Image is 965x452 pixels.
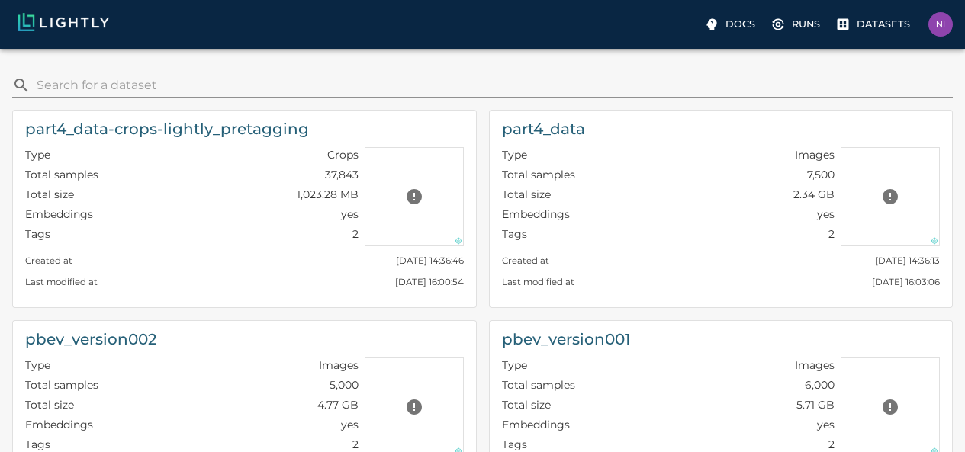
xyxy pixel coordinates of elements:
label: Docs [701,12,761,37]
input: search [37,73,947,98]
a: part4_data-crops-lightly_pretaggingTypeCropsTotal samples37,843Total size1,023.28 MBEmbeddingsyes... [12,110,477,308]
p: Total size [502,397,551,412]
small: [DATE] 14:36:13 [875,255,940,266]
p: 2 [352,437,359,452]
p: Docs [725,17,755,31]
img: Lightly [18,13,109,31]
small: [DATE] 14:36:46 [396,255,464,266]
p: 7,500 [807,167,835,182]
label: nischal.s2@kpit.com [922,8,959,41]
p: 37,843 [325,167,359,182]
p: Embeddings [502,417,570,432]
button: Preview cannot be loaded. Please ensure the datasource is configured correctly and that the refer... [399,392,429,422]
a: part4_dataTypeImagesTotal samples7,500Total size2.34 GBEmbeddingsyesTags2Preview cannot be loaded... [489,110,954,308]
h6: pbev_version002 [25,327,156,351]
label: Datasets [832,12,916,37]
p: Type [25,357,50,373]
h6: part4_data [502,117,585,141]
p: Type [502,147,527,162]
p: Total samples [502,377,575,393]
small: Created at [502,255,549,266]
p: Datasets [857,17,910,31]
p: yes [817,207,835,222]
p: Images [795,357,835,373]
p: Total samples [502,167,575,182]
p: 6,000 [805,377,835,393]
p: 2 [828,437,835,452]
p: Total size [25,187,74,202]
p: Total size [502,187,551,202]
p: Crops [327,147,359,162]
p: Total size [25,397,74,412]
p: Total samples [25,167,98,182]
p: yes [341,207,359,222]
p: Tags [502,437,527,452]
p: Tags [25,226,50,242]
small: Created at [25,255,72,266]
h6: part4_data-crops-lightly_pretagging [25,117,309,141]
p: yes [817,417,835,432]
p: 5,000 [330,377,359,393]
p: Embeddings [502,207,570,222]
p: Type [502,357,527,373]
p: Embeddings [25,417,93,432]
p: Tags [25,437,50,452]
p: 5.71 GB [796,397,835,412]
p: Runs [792,17,820,31]
p: 2.34 GB [793,187,835,202]
p: 2 [352,226,359,242]
small: Last modified at [25,277,98,287]
h6: pbev_version001 [502,327,630,351]
small: [DATE] 16:00:54 [395,277,464,287]
p: yes [341,417,359,432]
p: 1,023.28 MB [297,187,359,202]
p: Total samples [25,377,98,393]
small: Last modified at [502,277,574,287]
p: 4.77 GB [317,397,359,412]
img: nischal.s2@kpit.com [928,12,953,37]
button: Preview cannot be loaded. Please ensure the datasource is configured correctly and that the refer... [875,392,905,422]
button: Preview cannot be loaded. Please ensure the datasource is configured correctly and that the refer... [875,181,905,212]
p: Type [25,147,50,162]
p: Embeddings [25,207,93,222]
p: Images [795,147,835,162]
small: [DATE] 16:03:06 [872,277,940,287]
button: Preview cannot be loaded. Please ensure the datasource is configured correctly and that the refer... [399,181,429,212]
p: Tags [502,226,527,242]
p: 2 [828,226,835,242]
label: Runs [767,12,826,37]
p: Images [319,357,359,373]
